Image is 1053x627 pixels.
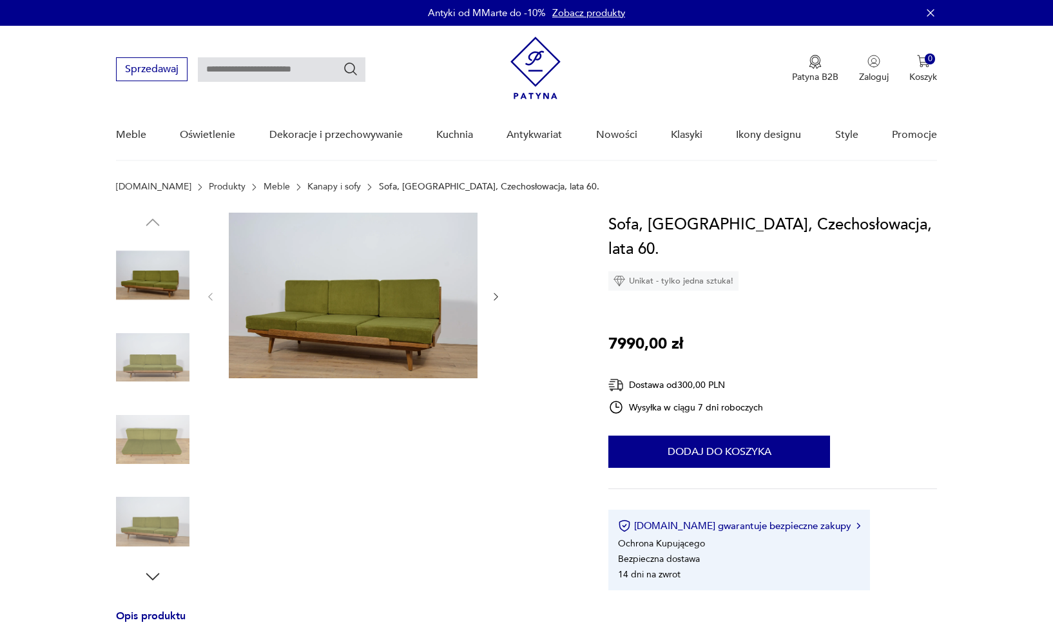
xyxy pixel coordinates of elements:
[859,71,889,83] p: Zaloguj
[269,110,403,160] a: Dekoracje i przechowywanie
[608,332,683,356] p: 7990,00 zł
[264,182,290,192] a: Meble
[809,55,822,69] img: Ikona medalu
[867,55,880,68] img: Ikonka użytkownika
[792,55,838,83] a: Ikona medaluPatyna B2B
[618,519,631,532] img: Ikona certyfikatu
[510,37,561,99] img: Patyna - sklep z meblami i dekoracjami vintage
[428,6,546,19] p: Antyki od MMarte do -10%
[116,403,189,476] img: Zdjęcie produktu Sofa, Jitona, Czechosłowacja, lata 60.
[608,377,624,393] img: Ikona dostawy
[343,61,358,77] button: Szukaj
[618,537,705,550] li: Ochrona Kupującego
[229,213,478,378] img: Zdjęcie produktu Sofa, Jitona, Czechosłowacja, lata 60.
[116,110,146,160] a: Meble
[859,55,889,83] button: Zaloguj
[618,553,700,565] li: Bezpieczna dostawa
[925,53,936,64] div: 0
[835,110,858,160] a: Style
[792,71,838,83] p: Patyna B2B
[116,321,189,394] img: Zdjęcie produktu Sofa, Jitona, Czechosłowacja, lata 60.
[507,110,562,160] a: Antykwariat
[596,110,637,160] a: Nowości
[618,519,860,532] button: [DOMAIN_NAME] gwarantuje bezpieczne zakupy
[116,238,189,312] img: Zdjęcie produktu Sofa, Jitona, Czechosłowacja, lata 60.
[608,436,830,468] button: Dodaj do koszyka
[116,66,188,75] a: Sprzedawaj
[917,55,930,68] img: Ikona koszyka
[552,6,625,19] a: Zobacz produkty
[116,57,188,81] button: Sprzedawaj
[909,71,937,83] p: Koszyk
[856,523,860,529] img: Ikona strzałki w prawo
[180,110,235,160] a: Oświetlenie
[618,568,681,581] li: 14 dni na zwrot
[671,110,702,160] a: Klasyki
[436,110,473,160] a: Kuchnia
[608,377,763,393] div: Dostawa od 300,00 PLN
[608,400,763,415] div: Wysyłka w ciągu 7 dni roboczych
[116,182,191,192] a: [DOMAIN_NAME]
[608,271,739,291] div: Unikat - tylko jedna sztuka!
[307,182,361,192] a: Kanapy i sofy
[116,485,189,559] img: Zdjęcie produktu Sofa, Jitona, Czechosłowacja, lata 60.
[792,55,838,83] button: Patyna B2B
[892,110,937,160] a: Promocje
[209,182,246,192] a: Produkty
[909,55,937,83] button: 0Koszyk
[608,213,937,262] h1: Sofa, [GEOGRAPHIC_DATA], Czechosłowacja, lata 60.
[379,182,599,192] p: Sofa, [GEOGRAPHIC_DATA], Czechosłowacja, lata 60.
[613,275,625,287] img: Ikona diamentu
[736,110,801,160] a: Ikony designu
